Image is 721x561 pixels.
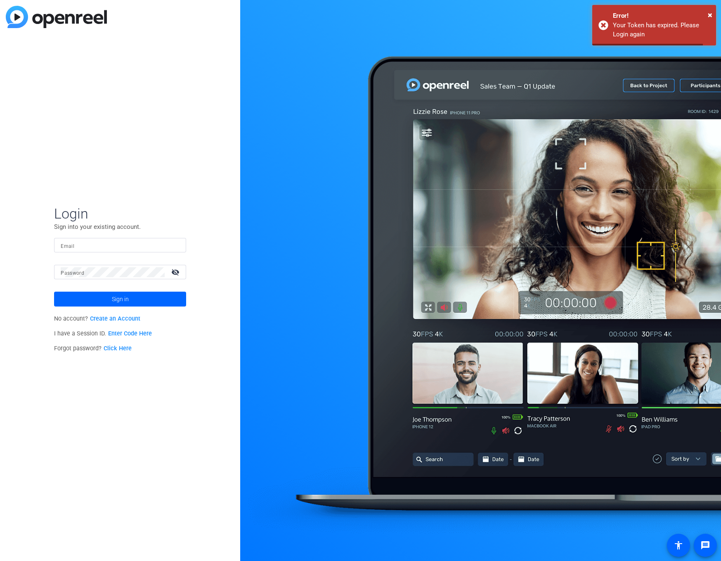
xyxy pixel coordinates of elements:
[613,21,710,39] div: Your Token has expired. Please Login again
[700,540,710,550] mat-icon: message
[166,266,186,278] mat-icon: visibility_off
[54,315,140,322] span: No account?
[54,345,132,352] span: Forgot password?
[112,289,129,309] span: Sign in
[6,6,107,28] img: blue-gradient.svg
[54,222,186,231] p: Sign into your existing account.
[61,243,74,249] mat-label: Email
[674,540,683,550] mat-icon: accessibility
[613,11,710,21] div: Error!
[61,240,180,250] input: Enter Email Address
[708,9,712,21] button: Close
[54,330,152,337] span: I have a Session ID.
[108,330,152,337] a: Enter Code Here
[708,10,712,20] span: ×
[54,205,186,222] span: Login
[61,270,84,276] mat-label: Password
[104,345,132,352] a: Click Here
[90,315,140,322] a: Create an Account
[54,292,186,307] button: Sign in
